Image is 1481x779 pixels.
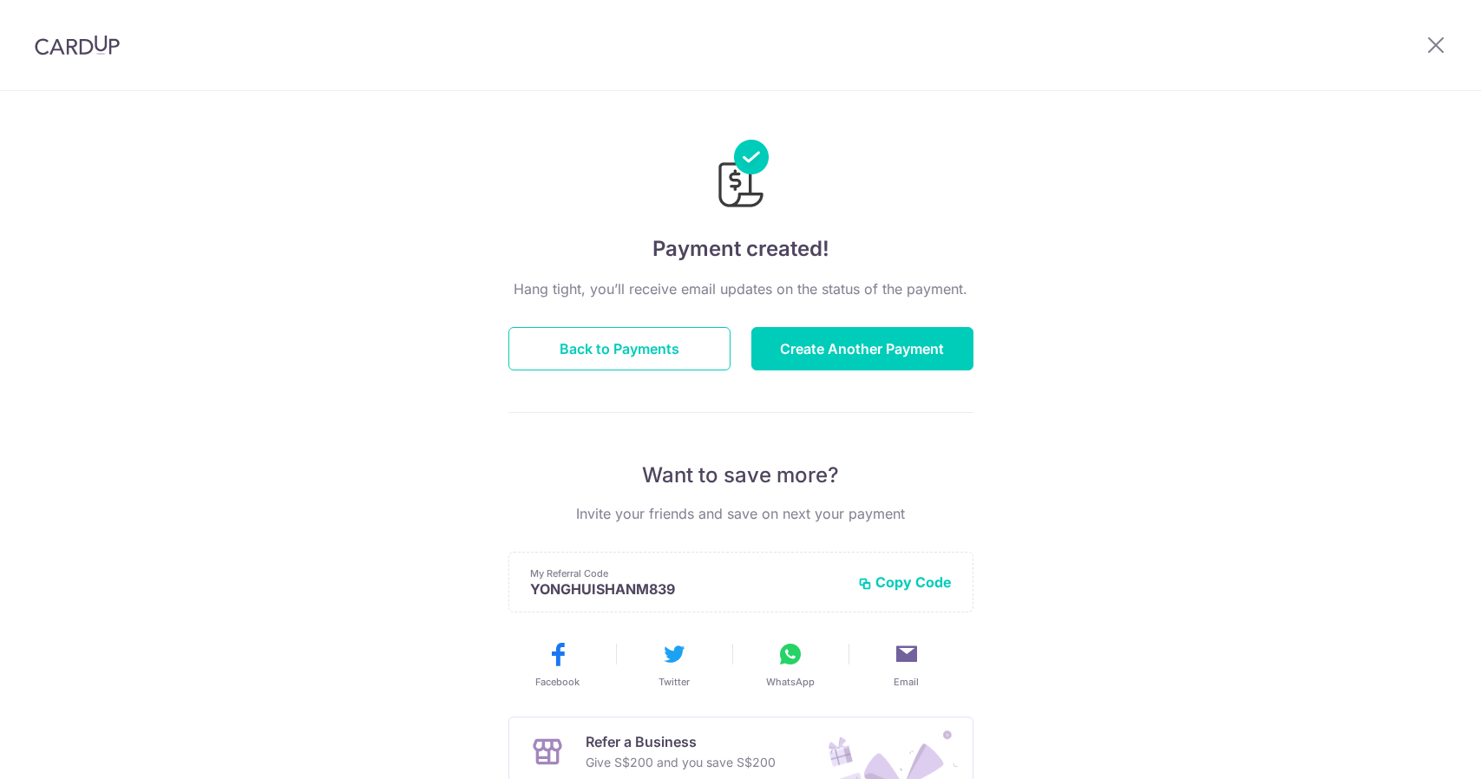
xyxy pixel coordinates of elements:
[623,640,725,689] button: Twitter
[35,35,120,56] img: CardUp
[855,640,958,689] button: Email
[508,327,731,370] button: Back to Payments
[535,675,580,689] span: Facebook
[508,462,973,489] p: Want to save more?
[507,640,609,689] button: Facebook
[659,675,690,689] span: Twitter
[508,233,973,265] h4: Payment created!
[586,752,776,773] p: Give S$200 and you save S$200
[751,327,973,370] button: Create Another Payment
[508,278,973,299] p: Hang tight, you’ll receive email updates on the status of the payment.
[739,640,842,689] button: WhatsApp
[713,140,769,213] img: Payments
[530,580,844,598] p: YONGHUISHANM839
[766,675,815,689] span: WhatsApp
[894,675,919,689] span: Email
[508,503,973,524] p: Invite your friends and save on next your payment
[586,731,776,752] p: Refer a Business
[858,573,952,591] button: Copy Code
[530,566,844,580] p: My Referral Code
